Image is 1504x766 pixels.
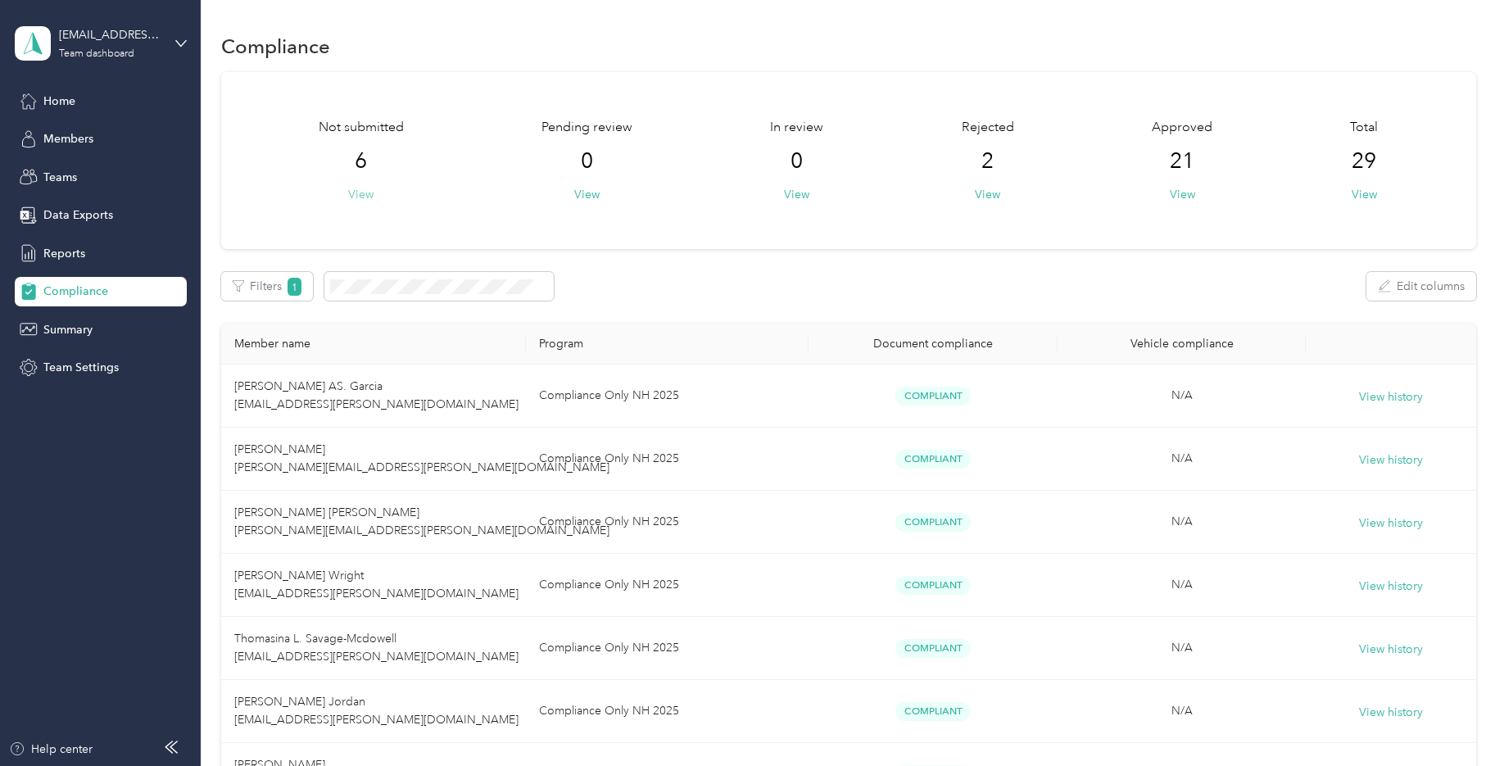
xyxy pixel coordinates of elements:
span: N/A [1171,514,1193,528]
th: Program [526,324,809,365]
span: [PERSON_NAME] Jordan [EMAIL_ADDRESS][PERSON_NAME][DOMAIN_NAME] [234,695,519,727]
span: Compliance [43,283,108,300]
span: 29 [1352,148,1376,175]
span: Compliant [895,450,971,469]
td: Compliance Only NH 2025 [526,428,809,491]
span: Total [1350,118,1378,138]
span: N/A [1171,388,1193,402]
td: Compliance Only NH 2025 [526,554,809,617]
span: [PERSON_NAME] [PERSON_NAME] [PERSON_NAME][EMAIL_ADDRESS][PERSON_NAME][DOMAIN_NAME] [234,505,609,537]
span: 6 [355,148,367,175]
span: [PERSON_NAME] [PERSON_NAME][EMAIL_ADDRESS][PERSON_NAME][DOMAIN_NAME] [234,442,609,474]
span: Summary [43,321,93,338]
span: Members [43,130,93,147]
div: Vehicle compliance [1071,337,1293,351]
button: View history [1359,704,1423,722]
button: View history [1359,578,1423,596]
button: Help center [9,741,93,758]
span: N/A [1171,578,1193,591]
span: Approved [1152,118,1212,138]
span: Team Settings [43,359,119,376]
span: In review [770,118,823,138]
button: Edit columns [1366,272,1476,301]
button: View history [1359,641,1423,659]
td: Compliance Only NH 2025 [526,617,809,680]
span: Not submitted [319,118,404,138]
span: Compliant [895,513,971,532]
span: Thomasina L. Savage-Mcdowell [EMAIL_ADDRESS][PERSON_NAME][DOMAIN_NAME] [234,632,519,664]
span: N/A [1171,704,1193,718]
span: 2 [981,148,994,175]
button: View [975,186,1000,203]
button: View [1170,186,1195,203]
span: 21 [1170,148,1194,175]
span: Rejected [962,118,1014,138]
span: Reports [43,245,85,262]
button: View history [1359,388,1423,406]
span: [PERSON_NAME] AS. Garcia [EMAIL_ADDRESS][PERSON_NAME][DOMAIN_NAME] [234,379,519,411]
button: View [1352,186,1377,203]
span: Data Exports [43,206,113,224]
span: 1 [288,278,302,296]
iframe: Everlance-gr Chat Button Frame [1412,674,1504,766]
div: [EMAIL_ADDRESS][DOMAIN_NAME] [59,26,161,43]
span: N/A [1171,641,1193,655]
th: Member name [221,324,527,365]
button: Filters1 [221,272,314,301]
span: Compliant [895,576,971,595]
td: Compliance Only NH 2025 [526,680,809,743]
span: Home [43,93,75,110]
h1: Compliance [221,38,330,55]
div: Document compliance [822,337,1044,351]
span: Compliant [895,639,971,658]
div: Team dashboard [59,49,134,59]
span: 0 [791,148,803,175]
button: View history [1359,514,1423,533]
button: View [574,186,600,203]
span: N/A [1171,451,1193,465]
span: Pending review [541,118,632,138]
button: View [348,186,374,203]
span: 0 [581,148,593,175]
span: Compliant [895,702,971,721]
span: Teams [43,169,77,186]
td: Compliance Only NH 2025 [526,491,809,554]
button: View history [1359,451,1423,469]
span: Compliant [895,387,971,406]
td: Compliance Only NH 2025 [526,365,809,428]
span: [PERSON_NAME] Wright [EMAIL_ADDRESS][PERSON_NAME][DOMAIN_NAME] [234,569,519,601]
button: View [784,186,809,203]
